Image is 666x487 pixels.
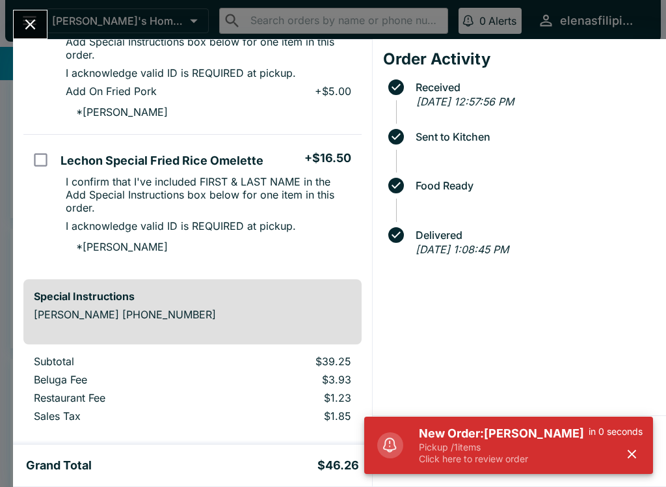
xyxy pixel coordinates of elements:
[66,85,157,98] p: Add On Fried Pork
[409,180,656,191] span: Food Ready
[34,373,202,386] p: Beluga Fee
[14,10,47,38] button: Close
[317,458,359,473] h5: $46.26
[23,355,362,428] table: orders table
[66,22,351,61] p: I confirm that I've included FIRST & LAST NAME in the Add Special Instructions box below for one ...
[419,441,589,453] p: Pickup / 1 items
[26,458,92,473] h5: Grand Total
[304,150,351,166] h5: + $16.50
[223,410,351,423] p: $1.85
[34,308,351,321] p: [PERSON_NAME] [PHONE_NUMBER]
[34,391,202,404] p: Restaurant Fee
[409,229,656,241] span: Delivered
[66,175,351,214] p: I confirm that I've included FIRST & LAST NAME in the Add Special Instructions box below for one ...
[419,426,589,441] h5: New Order: [PERSON_NAME]
[315,85,351,98] p: + $5.00
[383,49,656,69] h4: Order Activity
[34,410,202,423] p: Sales Tax
[409,131,656,143] span: Sent to Kitchen
[409,81,656,93] span: Received
[223,355,351,368] p: $39.25
[223,373,351,386] p: $3.93
[66,105,168,118] p: * [PERSON_NAME]
[419,453,589,465] p: Click here to review order
[416,95,514,108] em: [DATE] 12:57:56 PM
[66,66,296,79] p: I acknowledge valid ID is REQUIRED at pickup.
[34,290,351,303] h6: Special Instructions
[34,355,202,368] p: Subtotal
[589,426,643,438] p: in 0 seconds
[60,153,263,169] h5: Lechon Special Fried Rice Omelette
[223,391,351,404] p: $1.23
[66,240,168,253] p: * [PERSON_NAME]
[416,243,509,256] em: [DATE] 1:08:45 PM
[66,219,296,232] p: I acknowledge valid ID is REQUIRED at pickup.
